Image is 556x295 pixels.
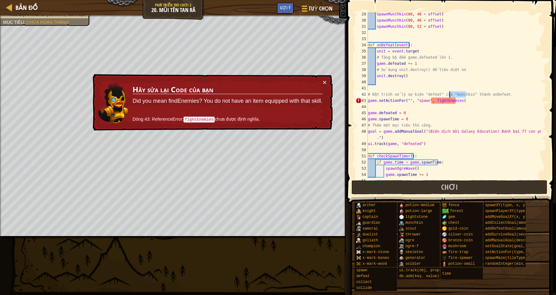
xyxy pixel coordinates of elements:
[485,256,541,260] span: spawnMaze(tileType, seed)
[405,256,425,260] span: generator
[12,3,38,12] a: Bản đồ
[356,172,368,178] div: 54
[3,20,24,25] span: Mục tiêu
[442,250,447,255] img: portrait.png
[356,104,368,110] div: 44
[356,122,368,128] div: 47
[448,221,459,225] span: chest
[448,250,468,254] span: fire-trap
[356,286,372,290] span: collide
[356,226,361,231] img: portrait.png
[399,232,404,237] img: portrait.png
[448,203,459,207] span: fence
[442,203,447,208] img: portrait.png
[448,244,466,248] span: mushroom
[485,232,536,237] span: addSurviveGoal(seconds)
[356,91,368,98] div: 42
[356,48,368,54] div: 35
[352,180,547,194] button: Chơi
[405,232,421,237] span: thrower
[448,262,475,266] span: potion-small
[405,250,423,254] span: skeleton
[133,116,322,123] p: Dòng 43: ReferenceError: chưa được định nghĩa.
[399,214,404,219] img: portrait.png
[485,244,545,248] span: setGoalState(goal, success)
[26,20,69,25] span: Chưa hoàn thành
[485,209,541,213] span: spawnPlayerXY(type, x, y)
[399,238,404,243] img: portrait.png
[485,215,527,219] span: addMoveGoalXY(x, y)
[356,274,369,278] span: defeat
[362,244,380,248] span: champion
[399,256,404,260] img: portrait.png
[183,117,215,123] code: fightEnemies
[362,232,378,237] span: duelist
[362,238,378,243] span: goliath
[356,256,361,260] img: portrait.png
[485,226,532,231] span: addDefeatGoal(amount)
[399,209,404,214] img: portrait.png
[399,203,404,208] img: portrait.png
[399,226,404,231] img: portrait.png
[356,79,368,85] div: 40
[356,73,368,79] div: 39
[309,5,332,13] span: Tuỳ chọn
[405,262,421,266] span: soldier
[442,214,447,219] img: portrait.png
[450,209,463,213] span: forest
[362,221,380,225] span: guardian
[442,272,451,276] span: time
[399,220,404,225] img: portrait.png
[356,178,368,184] div: 55
[448,232,473,237] span: silver-coin
[356,11,368,17] div: 29
[448,226,468,231] span: gold-coin
[356,42,368,48] div: 34
[399,261,404,266] img: portrait.png
[356,250,361,255] img: portrait.png
[448,238,473,243] span: bronze-coin
[448,215,455,219] span: gem
[356,209,361,214] img: portrait.png
[356,238,361,243] img: portrait.png
[280,5,291,10] span: Gợi ý
[442,256,447,260] img: portrait.png
[442,244,447,249] img: portrait.png
[442,238,447,243] img: portrait.png
[356,159,368,165] div: 52
[98,81,129,124] img: duck_ritic.png
[356,153,368,159] div: 51
[356,67,368,73] div: 38
[133,97,322,105] p: Did you mean findEnemies? You do not have an item equipped with that skill.
[356,220,361,225] img: portrait.png
[356,60,368,67] div: 37
[405,238,414,243] span: ogre
[356,110,368,116] div: 45
[356,141,368,147] div: 49
[442,232,447,237] img: portrait.png
[485,262,536,266] span: randomInteger(min, max)
[442,209,449,214] img: trees_1.png
[356,261,361,266] img: portrait.png
[24,20,26,25] span: :
[448,256,473,260] span: fire-spewer
[356,36,368,42] div: 33
[405,221,423,225] span: munchkin
[362,262,387,266] span: x-mark-wood
[399,250,404,255] img: portrait.png
[405,215,428,219] span: lightstone
[442,226,447,231] img: portrait.png
[485,203,527,207] span: spawnXY(type, x, y)
[297,2,336,17] button: Tuỳ chọn
[362,256,389,260] span: x-mark-bones
[356,203,361,208] img: portrait.png
[356,214,361,219] img: portrait.png
[323,79,326,85] button: ×
[362,250,389,254] span: x-mark-stone
[356,147,368,153] div: 50
[356,23,368,30] div: 31
[362,203,376,207] span: archer
[362,209,376,213] span: knight
[356,165,368,172] div: 53
[356,116,368,122] div: 46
